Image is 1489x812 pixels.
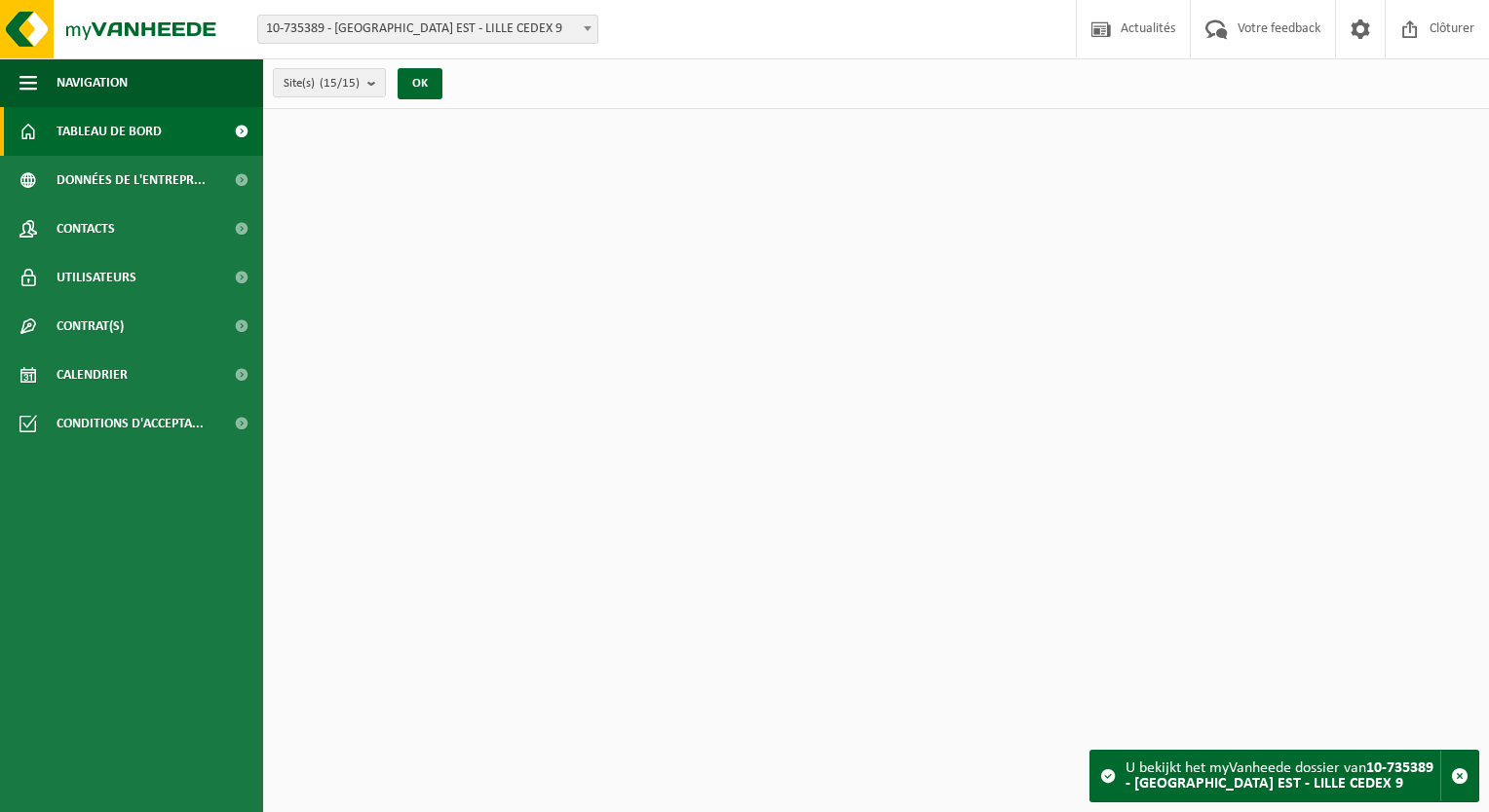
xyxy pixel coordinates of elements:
count: (15/15) [320,77,360,90]
button: Site(s)(15/15) [273,68,386,97]
div: U bekijkt het myVanheede dossier van [1126,751,1440,801]
span: Contrat(s) [57,302,124,351]
span: Calendrier [57,351,128,399]
span: Données de l'entrepr... [57,156,206,204]
span: Tableau de bord [57,107,162,156]
span: Conditions d'accepta... [57,399,204,448]
span: Utilisateurs [57,253,136,302]
span: Site(s) [284,69,360,98]
span: 10-735389 - SUEZ RV NORD EST - LILLE CEDEX 9 [258,16,597,43]
span: Navigation [57,58,128,107]
span: 10-735389 - SUEZ RV NORD EST - LILLE CEDEX 9 [257,15,598,44]
button: OK [398,68,442,99]
span: Contacts [57,204,115,253]
strong: 10-735389 - [GEOGRAPHIC_DATA] EST - LILLE CEDEX 9 [1126,760,1433,792]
